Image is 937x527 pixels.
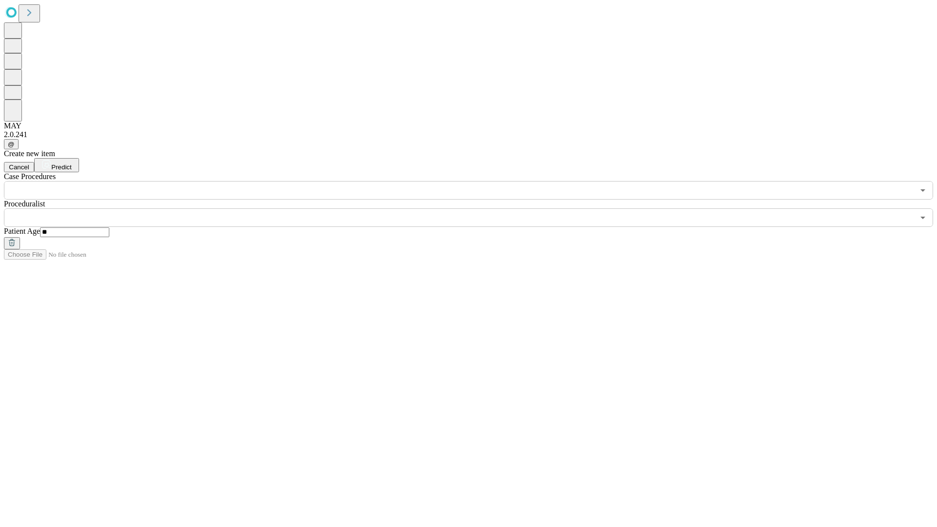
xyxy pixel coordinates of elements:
button: Predict [34,158,79,172]
span: Cancel [9,163,29,171]
div: MAY [4,122,933,130]
button: @ [4,139,19,149]
button: Open [916,183,930,197]
span: Create new item [4,149,55,158]
span: Scheduled Procedure [4,172,56,181]
span: Predict [51,163,71,171]
div: 2.0.241 [4,130,933,139]
span: Patient Age [4,227,40,235]
button: Open [916,211,930,224]
button: Cancel [4,162,34,172]
span: @ [8,141,15,148]
span: Proceduralist [4,200,45,208]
